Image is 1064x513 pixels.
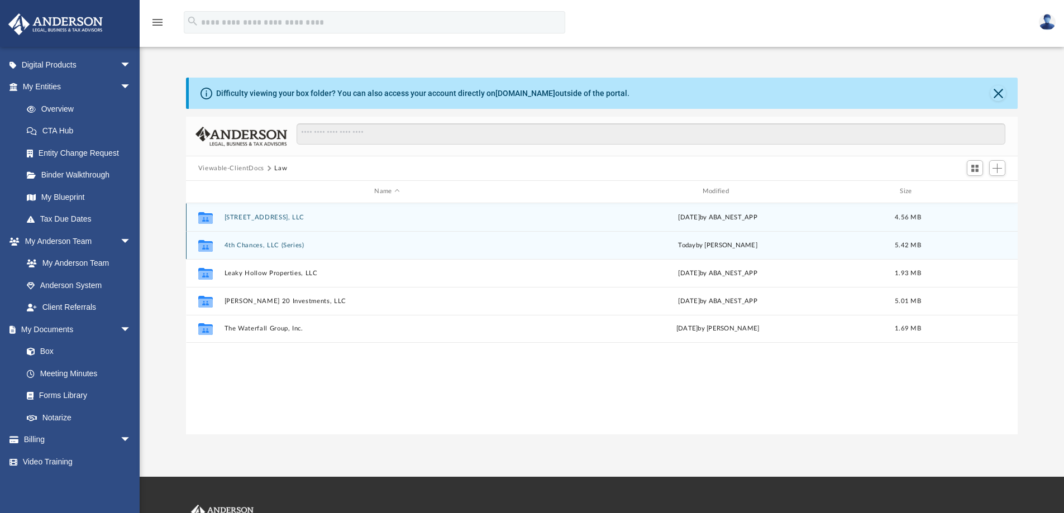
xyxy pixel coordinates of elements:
[216,88,629,99] div: Difficulty viewing your box folder? You can also access your account directly on outside of the p...
[120,318,142,341] span: arrow_drop_down
[16,296,142,319] a: Client Referrals
[297,123,1005,145] input: Search files and folders
[16,406,142,429] a: Notarize
[224,298,550,305] button: [PERSON_NAME] 20 Investments, LLC
[895,325,921,332] span: 1.69 MB
[16,274,142,296] a: Anderson System
[8,54,148,76] a: Digital Productsarrow_drop_down
[120,429,142,452] span: arrow_drop_down
[16,164,148,186] a: Binder Walkthrough
[16,142,148,164] a: Entity Change Request
[16,98,148,120] a: Overview
[8,76,148,98] a: My Entitiesarrow_drop_down
[224,242,550,249] button: 4th Chances, LLC (Series)
[120,76,142,99] span: arrow_drop_down
[678,242,695,248] span: today
[895,298,921,304] span: 5.01 MB
[151,21,164,29] a: menu
[555,186,881,196] div: Modified
[16,252,137,275] a: My Anderson Team
[5,13,106,35] img: Anderson Advisors Platinum Portal
[8,230,142,252] a: My Anderson Teamarrow_drop_down
[895,214,921,220] span: 4.56 MB
[555,324,880,334] div: [DATE] by [PERSON_NAME]
[967,160,984,176] button: Switch to Grid View
[555,268,880,278] div: [DATE] by ABA_NEST_APP
[990,85,1006,101] button: Close
[885,186,930,196] div: Size
[1039,14,1056,30] img: User Pic
[555,212,880,222] div: [DATE] by ABA_NEST_APP
[895,270,921,276] span: 1.93 MB
[16,341,137,363] a: Box
[8,429,148,451] a: Billingarrow_drop_down
[198,164,264,174] button: Viewable-ClientDocs
[495,89,555,98] a: [DOMAIN_NAME]
[16,186,142,208] a: My Blueprint
[191,186,219,196] div: id
[8,318,142,341] a: My Documentsarrow_drop_down
[224,214,550,221] button: [STREET_ADDRESS], LLC
[120,54,142,76] span: arrow_drop_down
[187,15,199,27] i: search
[555,240,880,250] div: by [PERSON_NAME]
[224,325,550,332] button: The Waterfall Group, Inc.
[16,385,137,407] a: Forms Library
[274,164,287,174] button: Law
[895,242,921,248] span: 5.42 MB
[989,160,1006,176] button: Add
[186,203,1018,434] div: grid
[224,270,550,277] button: Leaky Hollow Properties, LLC
[16,208,148,231] a: Tax Due Dates
[935,186,1013,196] div: id
[120,230,142,253] span: arrow_drop_down
[151,16,164,29] i: menu
[16,362,142,385] a: Meeting Minutes
[555,296,880,306] div: [DATE] by ABA_NEST_APP
[223,186,550,196] div: Name
[8,450,142,473] a: Video Training
[16,120,148,142] a: CTA Hub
